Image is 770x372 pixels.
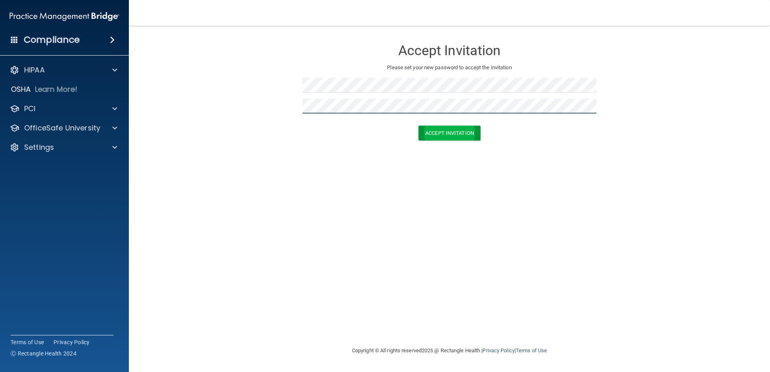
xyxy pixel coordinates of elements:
a: Privacy Policy [482,347,514,353]
span: Ⓒ Rectangle Health 2024 [10,349,77,358]
a: Terms of Use [10,338,44,346]
p: OSHA [11,85,31,94]
p: OfficeSafe University [24,123,100,133]
a: HIPAA [10,65,117,75]
a: Terms of Use [516,347,547,353]
a: Settings [10,143,117,152]
button: Accept Invitation [418,126,480,141]
a: OfficeSafe University [10,123,117,133]
h4: Compliance [24,34,80,45]
p: Learn More! [35,85,78,94]
img: PMB logo [10,8,119,25]
a: Privacy Policy [54,338,90,346]
p: Please set your new password to accept the invitation [308,63,590,72]
iframe: Drift Widget Chat Controller [631,315,760,347]
h3: Accept Invitation [302,43,596,58]
p: HIPAA [24,65,45,75]
p: Settings [24,143,54,152]
div: Copyright © All rights reserved 2025 @ Rectangle Health | | [302,338,596,364]
p: PCI [24,104,35,114]
a: PCI [10,104,117,114]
